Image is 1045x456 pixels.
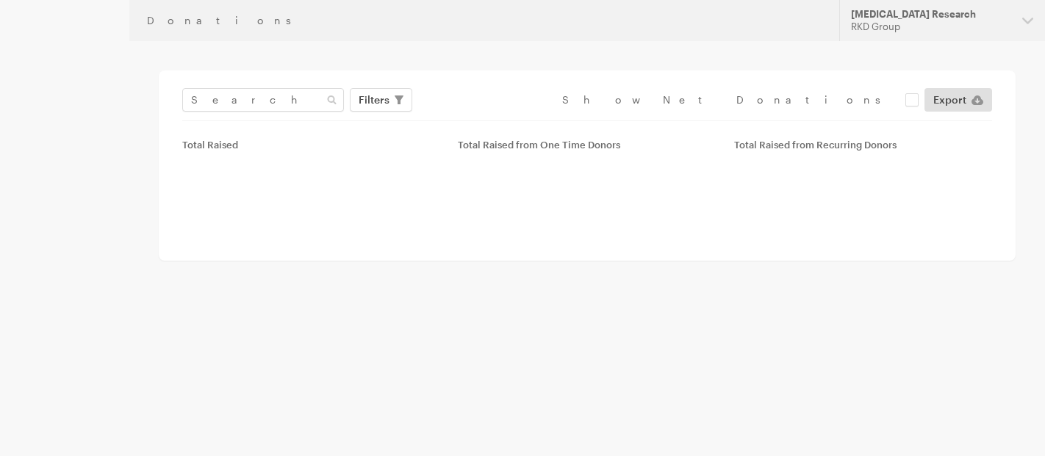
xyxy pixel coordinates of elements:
span: Filters [359,91,389,109]
div: RKD Group [851,21,1010,33]
div: [MEDICAL_DATA] Research [851,8,1010,21]
button: Filters [350,88,412,112]
div: Total Raised from Recurring Donors [734,139,992,151]
input: Search Name & Email [182,88,344,112]
div: Total Raised [182,139,440,151]
span: Export [933,91,966,109]
div: Total Raised from One Time Donors [458,139,716,151]
a: Export [924,88,992,112]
